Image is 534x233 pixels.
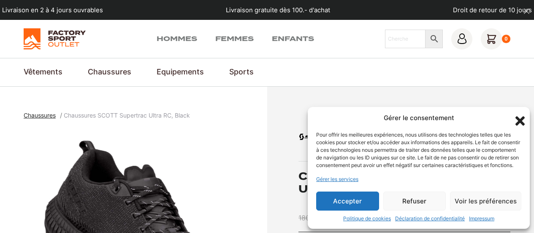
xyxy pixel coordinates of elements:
div: 0 [502,35,511,43]
img: Factory Sport Outlet [24,28,86,49]
div: Gérer le consentement [384,113,454,123]
a: Politique de cookies [343,215,391,222]
nav: breadcrumbs [24,111,190,120]
div: Pour offrir les meilleures expériences, nous utilisons des technologies telles que les cookies po... [316,131,520,169]
a: Déclaration de confidentialité [395,215,465,222]
div: Fermer la boîte de dialogue [513,114,521,122]
input: Chercher [385,30,426,48]
a: Equipements [157,66,204,78]
button: dismiss [519,4,534,19]
span: Chaussures SCOTT Supertrac Ultra RC, Black [64,112,190,119]
a: Enfants [272,34,314,44]
a: Vêtements [24,66,62,78]
a: Chaussures [24,112,60,119]
button: Refuser [383,192,446,211]
a: Hommes [157,34,197,44]
a: Chaussures [88,66,131,78]
h1: Chaussures SCOTT Supertrac Ultra RC, Black [298,170,510,196]
button: Accepter [316,192,379,211]
a: Impressum [469,215,494,222]
button: Voir les préférences [450,192,521,211]
p: Livraison gratuite dès 100.- d'achat [226,5,330,15]
a: Sports [229,66,254,78]
a: Gérer les services [316,175,358,183]
p: Livraison en 2 à 4 jours ouvrables [2,5,103,15]
a: Femmes [215,34,254,44]
p: Droit de retour de 10 jours [453,5,532,15]
bdi: 180.00 [298,214,334,222]
span: Chaussures [24,112,56,119]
